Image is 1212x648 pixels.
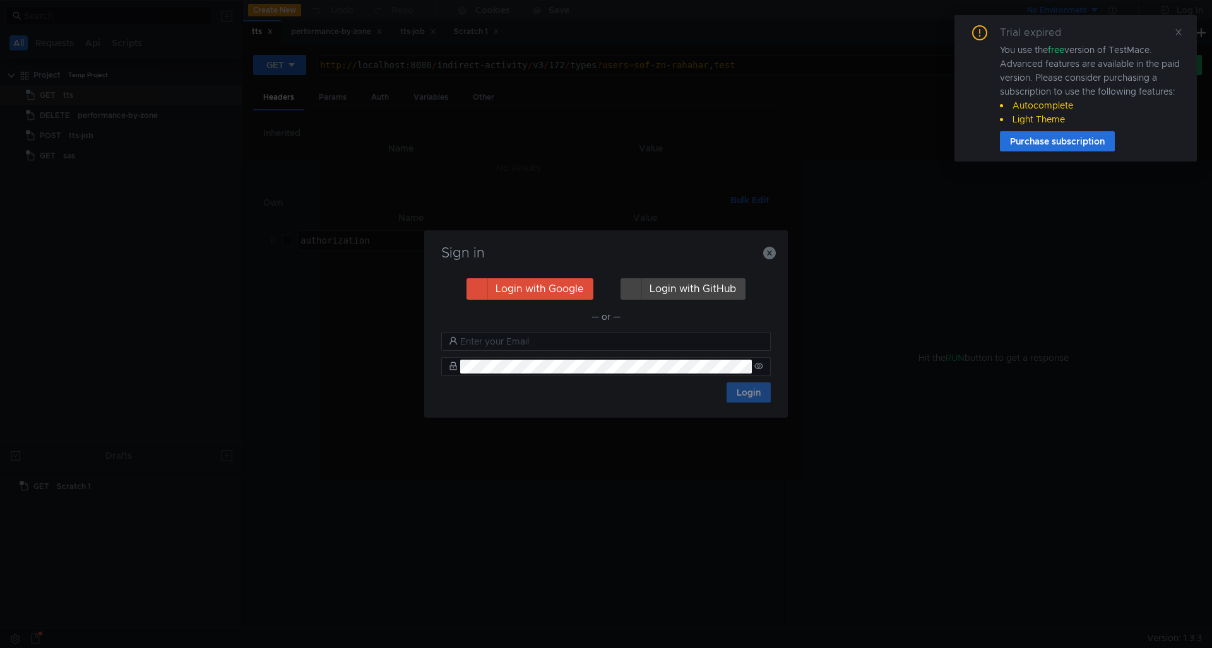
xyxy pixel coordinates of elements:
button: Login with Google [466,278,593,300]
button: Login with GitHub [621,278,746,300]
div: — or — [441,309,771,324]
span: free [1048,44,1064,56]
li: Autocomplete [1000,98,1182,112]
div: You use the version of TestMace. Advanced features are available in the paid version. Please cons... [1000,43,1182,126]
h3: Sign in [439,245,773,261]
button: Purchase subscription [1000,131,1115,151]
input: Enter your Email [460,334,763,348]
div: Trial expired [1000,25,1076,40]
li: Light Theme [1000,112,1182,126]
